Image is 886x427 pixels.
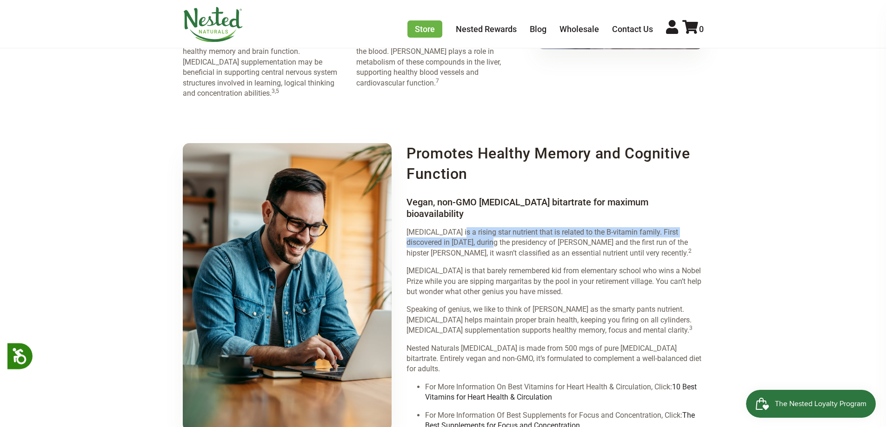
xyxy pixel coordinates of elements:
p: [MEDICAL_DATA] is a rising star nutrient that is related to the B-vitamin family. First discovere... [406,227,703,258]
p: Fat and [MEDICAL_DATA] don’t dissolve well in the blood. [PERSON_NAME] plays a role in metabolism... [356,36,515,88]
sup: 2 [688,248,692,254]
h3: Promotes Healthy Memory and Cognitive Function [406,143,703,184]
a: Wholesale [560,24,599,34]
p: Speaking of genius, we like to think of [PERSON_NAME] as the smarty pants nutrient. [MEDICAL_DATA... [406,304,703,335]
a: Nested Rewards [456,24,517,34]
sup: 7 [436,78,439,84]
sup: 3,5 [272,88,279,94]
p: For More Information On Best Vitamins for Heart Health & Circulation, Click: [425,382,703,403]
iframe: Button to open loyalty program pop-up [746,390,877,418]
p: [MEDICAL_DATA] is that barely remembered kid from elementary school who wins a Nobel Prize while ... [406,266,703,297]
sup: 3 [689,325,693,331]
span: 0 [699,24,704,34]
p: Nested Naturals [MEDICAL_DATA] is made from 500 mgs of pure [MEDICAL_DATA] bitartrate. Entirely v... [406,343,703,374]
img: Nested Naturals [183,7,243,42]
p: The brain uses [MEDICAL_DATA] to maintain healthy memory and brain function. [MEDICAL_DATA] suppl... [183,36,341,99]
a: Contact Us [612,24,653,34]
a: Store [407,20,442,38]
a: Blog [530,24,546,34]
h4: Vegan, non-GMO [MEDICAL_DATA] bitartrate for maximum bioavailability [406,197,703,220]
a: 0 [682,24,704,34]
